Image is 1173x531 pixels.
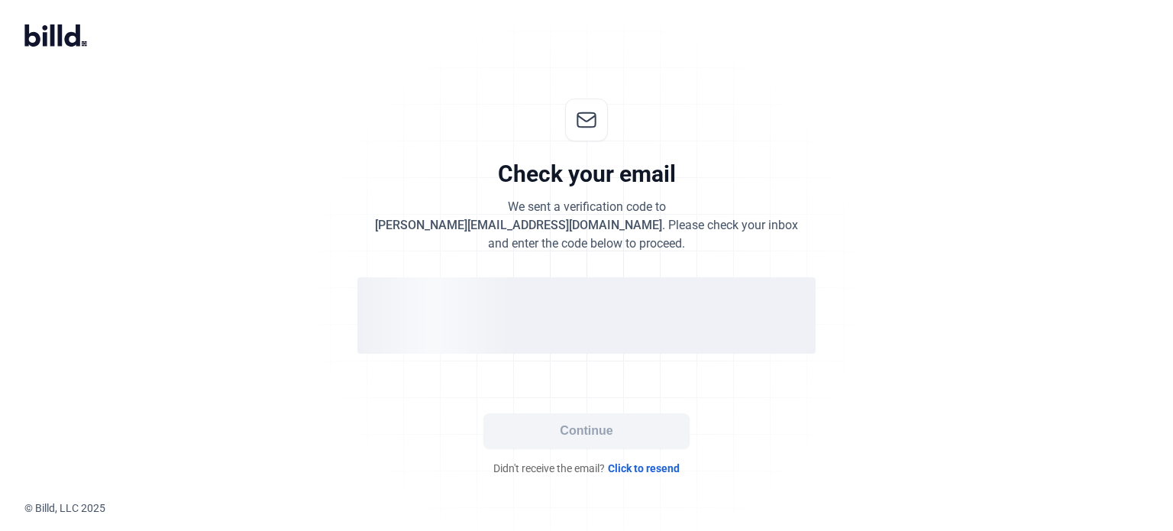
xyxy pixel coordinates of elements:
[357,277,816,354] div: loading
[483,413,690,448] button: Continue
[375,198,798,253] div: We sent a verification code to . Please check your inbox and enter the code below to proceed.
[498,160,676,189] div: Check your email
[24,500,1173,516] div: © Billd, LLC 2025
[375,218,662,232] span: [PERSON_NAME][EMAIL_ADDRESS][DOMAIN_NAME]
[357,461,816,476] div: Didn't receive the email?
[608,461,680,476] span: Click to resend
